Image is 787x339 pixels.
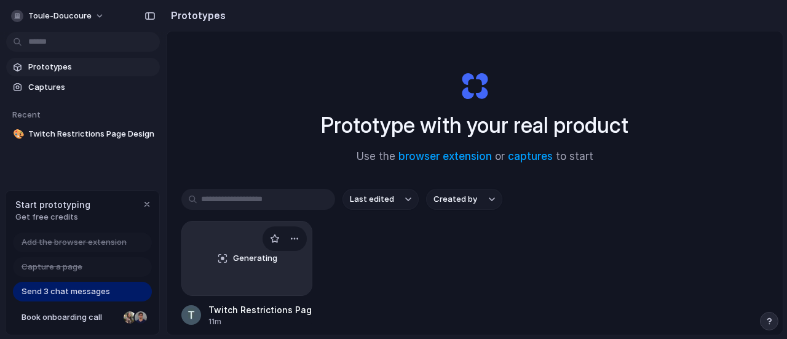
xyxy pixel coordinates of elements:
[6,125,160,143] a: 🎨Twitch Restrictions Page Design
[28,128,155,140] span: Twitch Restrictions Page Design
[433,193,477,205] span: Created by
[6,78,160,97] a: Captures
[15,211,90,223] span: Get free credits
[12,110,41,119] span: Recent
[28,10,92,22] span: toule-doucoure
[208,316,312,327] div: 11m
[22,261,82,273] span: Capture a page
[28,81,155,94] span: Captures
[13,308,152,327] a: Book onboarding call
[350,193,394,205] span: Last edited
[398,150,492,162] a: browser extension
[342,189,419,210] button: Last edited
[13,127,22,142] div: 🎨
[321,109,628,142] h1: Prototype with your real product
[508,150,553,162] a: captures
[426,189,502,210] button: Created by
[28,61,155,73] span: Prototypes
[6,6,111,26] button: toule-doucoure
[11,128,23,140] button: 🎨
[122,310,137,325] div: Nicole Kubica
[22,236,127,249] span: Add the browser extension
[166,8,226,23] h2: Prototypes
[181,221,312,327] a: GeneratingTwitch Restrictions Page Design11m
[22,311,119,324] span: Book onboarding call
[15,198,90,211] span: Start prototyping
[133,310,148,325] div: Christian Iacullo
[233,252,277,265] span: Generating
[208,303,312,316] div: Twitch Restrictions Page Design
[357,149,593,165] span: Use the or to start
[22,285,110,298] span: Send 3 chat messages
[6,58,160,76] a: Prototypes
